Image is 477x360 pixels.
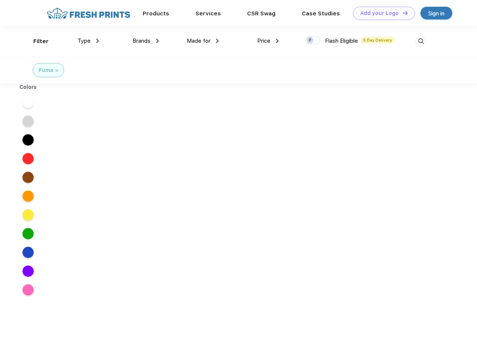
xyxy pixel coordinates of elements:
[428,9,444,18] div: Sign in
[360,10,399,16] div: Add your Logo
[415,35,427,48] img: desktop_search.svg
[96,39,99,43] img: dropdown.png
[14,83,43,91] div: Colors
[39,66,53,74] div: Puma
[257,37,270,44] span: Price
[45,7,133,20] img: fo%20logo%202.webp
[420,7,452,19] a: Sign in
[325,37,358,44] span: Flash Eligible
[402,11,408,15] img: DT
[276,39,279,43] img: dropdown.png
[55,69,58,72] img: filter_cancel.svg
[216,39,219,43] img: dropdown.png
[78,37,91,44] span: Type
[143,10,169,17] a: Products
[33,37,49,46] div: Filter
[187,37,210,44] span: Made for
[247,10,276,17] a: CSR Swag
[361,37,394,43] span: 5 Day Delivery
[195,10,221,17] a: Services
[133,37,151,44] span: Brands
[156,39,159,43] img: dropdown.png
